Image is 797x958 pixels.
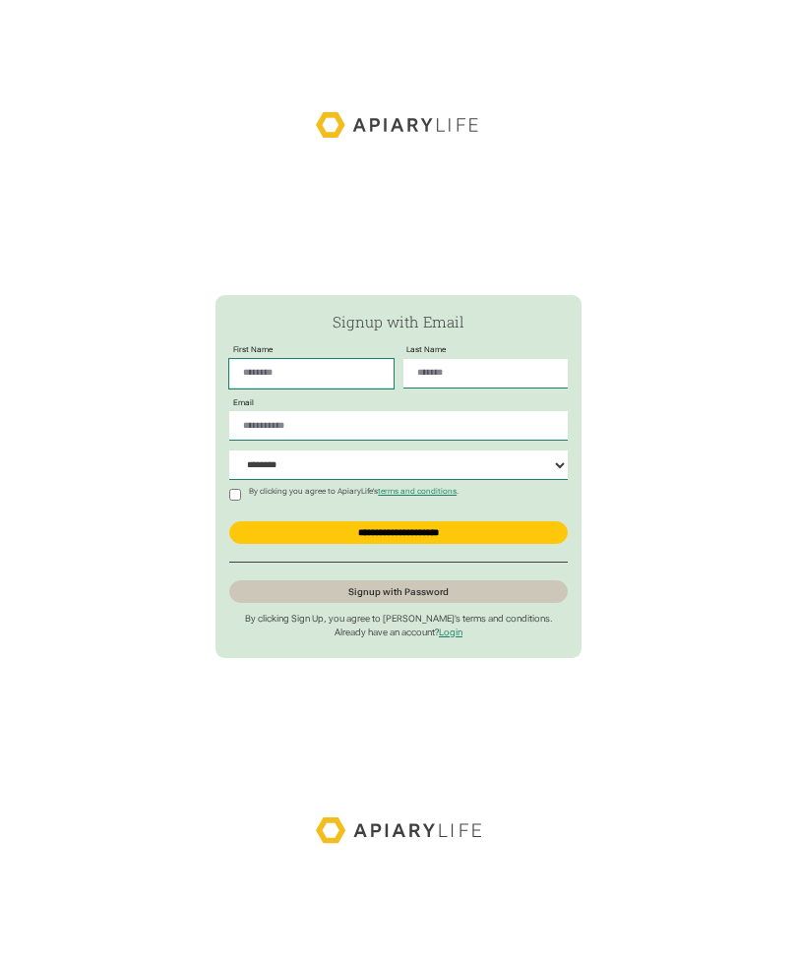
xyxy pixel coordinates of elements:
[229,627,568,638] p: Already have an account?
[229,580,568,603] a: Signup with Password
[229,399,258,408] label: Email
[229,314,568,330] h2: Signup with Email
[229,613,568,625] p: By clicking Sign Up, you agree to [PERSON_NAME]’s terms and conditions.
[439,627,462,637] a: Login
[403,346,451,355] label: Last Name
[215,295,582,658] form: Passwordless Signup
[229,346,276,355] label: First Name
[246,488,463,497] p: By clicking you agree to ApiaryLife's .
[378,487,457,496] a: terms and conditions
